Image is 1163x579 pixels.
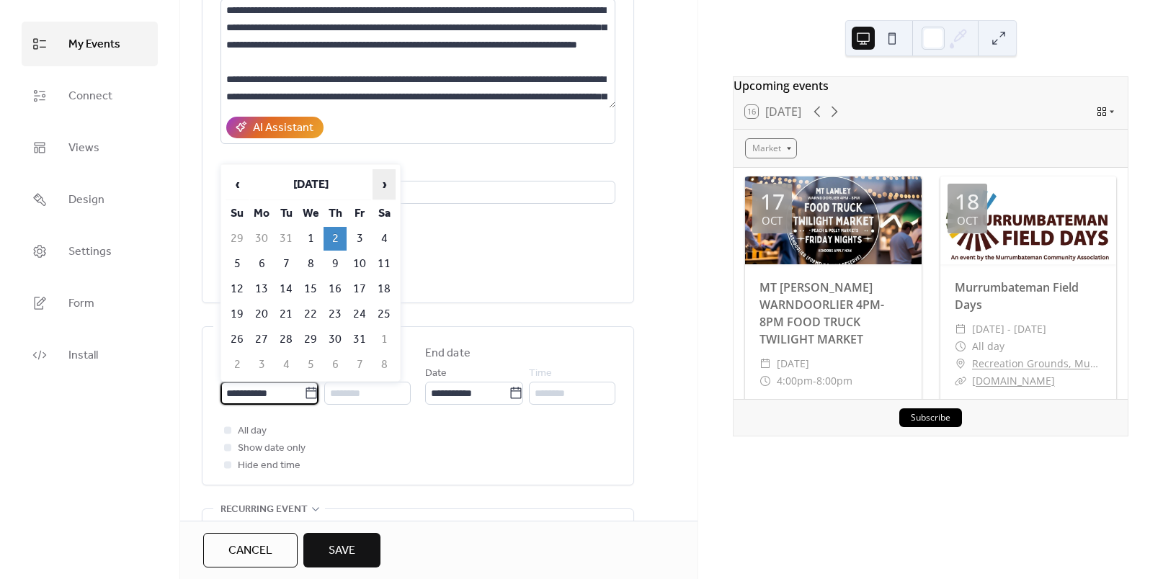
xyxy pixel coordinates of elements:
[348,328,371,351] td: 31
[68,137,99,160] span: Views
[226,227,249,251] td: 29
[226,328,249,351] td: 26
[348,302,371,326] td: 24
[972,374,1055,387] a: [DOMAIN_NAME]
[955,372,966,390] div: ​
[324,328,347,351] td: 30
[348,252,371,276] td: 10
[373,353,396,377] td: 8
[955,338,966,355] div: ​
[299,277,322,301] td: 15
[275,328,298,351] td: 28
[68,344,98,367] span: Install
[226,252,249,276] td: 5
[226,277,249,301] td: 12
[238,440,306,457] span: Show date only
[972,338,1004,355] span: All day
[68,33,120,56] span: My Events
[348,227,371,251] td: 3
[324,302,347,326] td: 23
[760,191,785,212] div: 17
[957,215,978,226] div: Oct
[373,170,395,199] span: ›
[299,353,322,377] td: 5
[972,355,1102,372] a: Recreation Grounds, Murrumbateman
[348,277,371,301] td: 17
[250,302,273,326] td: 20
[299,202,322,225] th: We
[777,372,813,390] span: 4:00pm
[324,365,347,382] span: Time
[373,227,396,251] td: 4
[955,355,966,372] div: ​
[762,215,783,226] div: Oct
[68,292,94,315] span: Form
[324,227,347,251] td: 2
[955,191,979,212] div: 18
[816,372,852,390] span: 8:00pm
[250,169,371,200] th: [DATE]
[22,73,158,118] a: Connect
[759,372,771,390] div: ​
[22,281,158,326] a: Form
[226,117,324,138] button: AI Assistant
[275,227,298,251] td: 31
[425,365,447,382] span: Date
[759,355,771,372] div: ​
[348,353,371,377] td: 7
[299,302,322,326] td: 22
[373,202,396,225] th: Sa
[68,189,104,212] span: Design
[324,353,347,377] td: 6
[745,279,921,348] div: MT [PERSON_NAME] WARNDOORLIER 4PM-8PM FOOD TRUCK TWILIGHT MARKET
[250,353,273,377] td: 3
[68,241,112,264] span: Settings
[329,542,355,560] span: Save
[299,227,322,251] td: 1
[373,252,396,276] td: 11
[777,355,809,372] span: [DATE]
[955,279,1079,313] a: Murrumbateman Field Days
[299,252,322,276] td: 8
[250,277,273,301] td: 13
[324,202,347,225] th: Th
[734,77,1128,94] div: Upcoming events
[373,328,396,351] td: 1
[275,202,298,225] th: Tu
[22,22,158,66] a: My Events
[203,533,298,567] button: Cancel
[226,170,248,199] span: ‹
[324,277,347,301] td: 16
[324,252,347,276] td: 9
[22,229,158,274] a: Settings
[275,302,298,326] td: 21
[275,252,298,276] td: 7
[250,202,273,225] th: Mo
[226,202,249,225] th: Su
[253,120,313,137] div: AI Assistant
[22,125,158,170] a: Views
[68,85,112,108] span: Connect
[299,328,322,351] td: 29
[22,177,158,222] a: Design
[250,227,273,251] td: 30
[275,277,298,301] td: 14
[972,320,1046,338] span: [DATE] - [DATE]
[220,501,308,519] span: Recurring event
[220,161,612,179] div: Location
[529,365,552,382] span: Time
[226,353,249,377] td: 2
[238,457,300,475] span: Hide end time
[899,408,962,427] button: Subscribe
[226,302,249,326] td: 19
[813,372,816,390] span: -
[250,328,273,351] td: 27
[238,423,267,440] span: All day
[373,277,396,301] td: 18
[303,533,380,567] button: Save
[250,252,273,276] td: 6
[22,333,158,377] a: Install
[425,345,471,362] div: End date
[228,542,272,560] span: Cancel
